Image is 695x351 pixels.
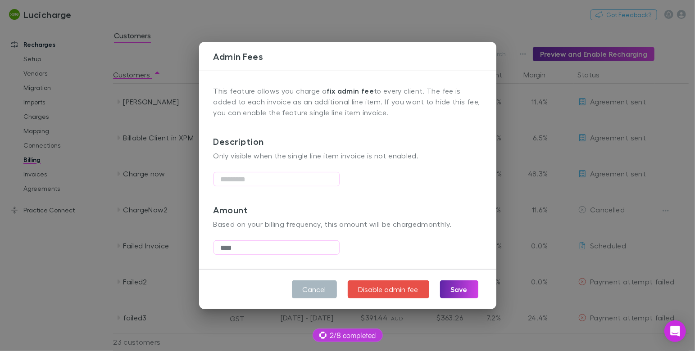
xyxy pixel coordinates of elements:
h3: Description [213,118,482,150]
p: Only visible when the single line item invoice is not enabled. [213,150,482,161]
button: Disable admin fee [348,280,429,298]
button: Save [440,280,478,298]
h3: Amount [213,186,482,219]
p: This feature allows you charge a to every client. The fee is added to each invoice as an addition... [213,85,482,118]
div: Open Intercom Messenger [664,320,686,342]
p: Based on your billing frequency, this amount will be charged monthly . [213,219,482,229]
button: Cancel [292,280,337,298]
h3: Admin Fees [213,51,496,62]
strong: fix admin fee [327,86,374,95]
